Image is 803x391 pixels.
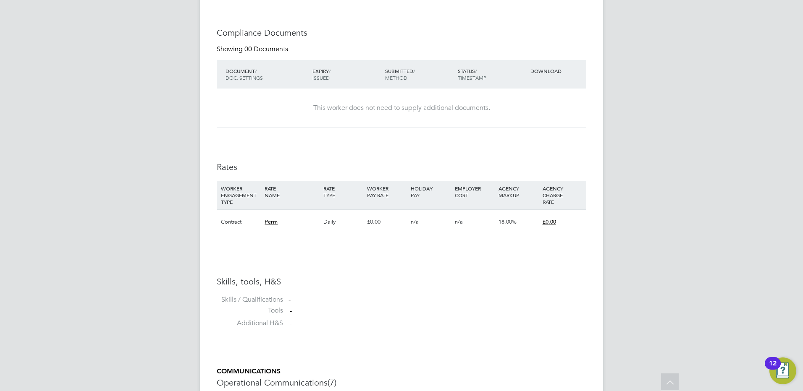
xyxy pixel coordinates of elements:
div: AGENCY MARKUP [496,181,540,203]
label: Skills / Qualifications [217,295,283,304]
div: DOCUMENT [223,63,310,85]
div: - [289,295,586,304]
h3: Skills, tools, H&S [217,276,586,287]
h3: Rates [217,162,586,172]
div: £0.00 [365,210,409,234]
span: 00 Documents [244,45,288,53]
div: SUBMITTED [383,63,456,85]
span: METHOD [385,74,407,81]
h3: Operational Communications [217,377,586,388]
span: / [329,68,331,74]
div: DOWNLOAD [528,63,586,78]
div: WORKER PAY RATE [365,181,409,203]
div: Contract [219,210,262,234]
div: WORKER ENGAGEMENT TYPE [219,181,262,209]
span: 18.00% [499,218,517,225]
div: RATE TYPE [321,181,365,203]
div: RATE NAME [262,181,321,203]
span: / [413,68,415,74]
div: STATUS [456,63,528,85]
label: Tools [217,306,283,315]
span: n/a [455,218,463,225]
h3: Compliance Documents [217,27,586,38]
span: DOC. SETTINGS [226,74,263,81]
span: / [255,68,257,74]
span: Perm [265,218,278,225]
span: - [290,307,292,315]
div: EMPLOYER COST [453,181,496,203]
div: EXPIRY [310,63,383,85]
span: / [475,68,477,74]
h5: COMMUNICATIONS [217,367,586,376]
button: Open Resource Center, 12 new notifications [769,357,796,384]
span: £0.00 [543,218,556,225]
div: HOLIDAY PAY [409,181,452,203]
span: - [290,319,292,328]
label: Additional H&S [217,319,283,328]
div: This worker does not need to supply additional documents. [225,104,578,112]
div: AGENCY CHARGE RATE [541,181,584,209]
span: (7) [328,377,336,388]
span: n/a [411,218,419,225]
div: 12 [769,363,777,374]
span: TIMESTAMP [458,74,486,81]
div: Daily [321,210,365,234]
span: ISSUED [312,74,330,81]
div: Showing [217,45,290,54]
